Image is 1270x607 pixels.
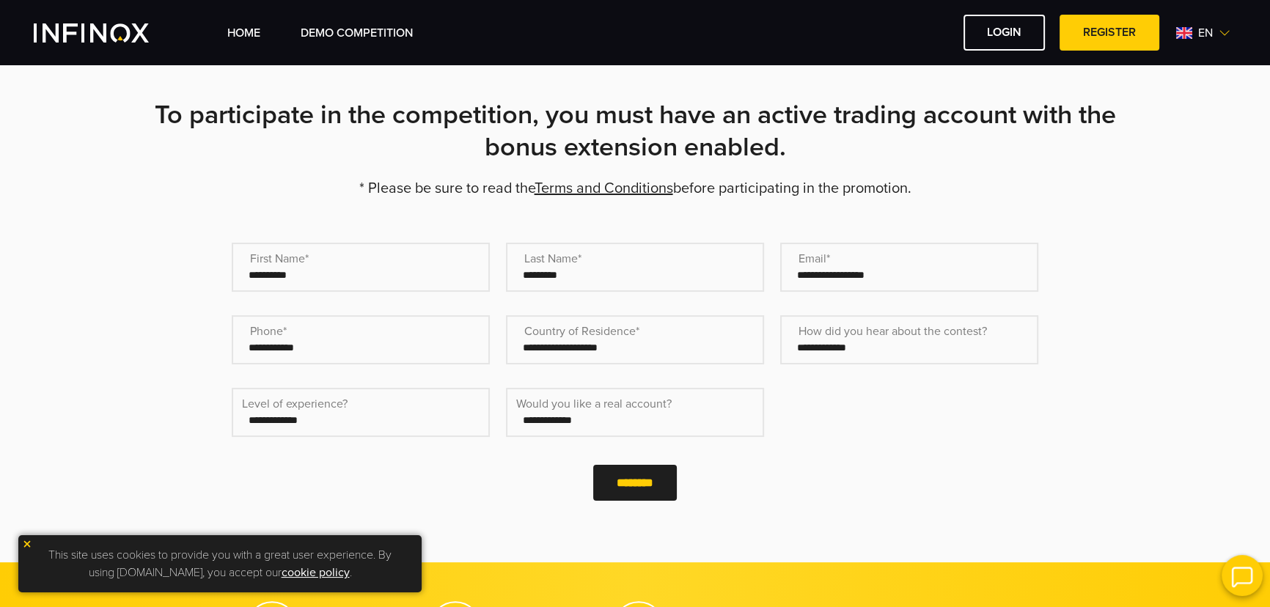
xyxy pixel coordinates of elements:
span: en [1192,24,1219,42]
a: LOGIN [963,15,1045,51]
a: Home [227,24,260,42]
a: INFINOX Vite [34,23,183,43]
p: This site uses cookies to provide you with a great user experience. By using [DOMAIN_NAME], you a... [26,542,414,585]
strong: To participate in the competition, you must have an active trading account with the bonus extensi... [155,99,1116,163]
img: yellow close icon [22,539,32,549]
p: * Please be sure to read the before participating in the promotion. [122,178,1148,199]
img: open convrs live chat [1222,555,1263,596]
a: Terms and Conditions [535,180,673,197]
a: cookie policy [282,565,350,580]
a: Demo Competition [301,24,413,42]
a: REGISTER [1060,15,1159,51]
